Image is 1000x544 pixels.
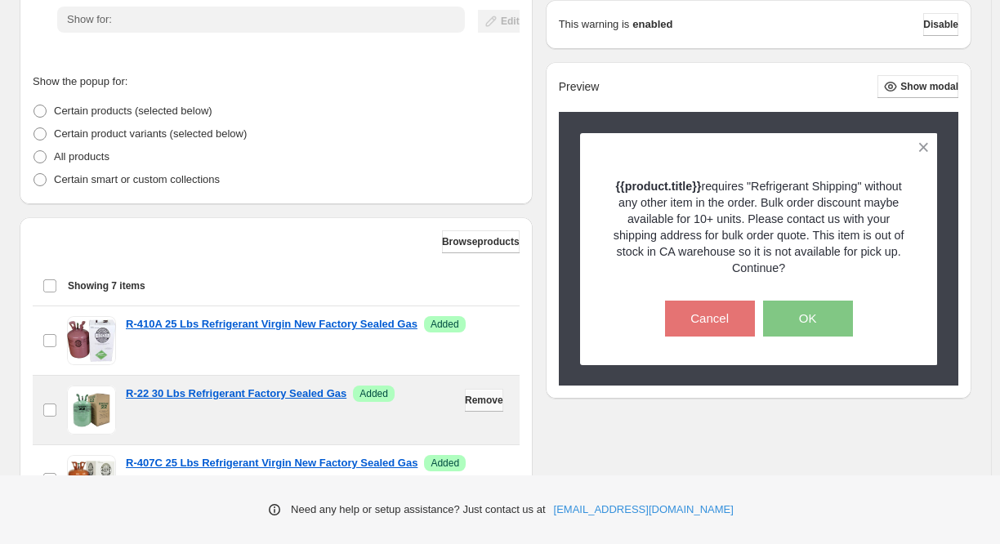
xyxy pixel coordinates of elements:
button: Show modal [877,75,958,98]
span: Show the popup for: [33,75,127,87]
h2: Preview [559,80,600,94]
a: R-407C 25 Lbs Refrigerant Virgin New Factory Sealed Gas [126,455,417,471]
p: Certain smart or custom collections [54,172,220,188]
span: Showing 7 items [68,279,145,292]
span: Remove [465,394,503,407]
strong: {{product.title}} [616,180,702,193]
span: Disable [923,18,958,31]
img: R-22 30 Lbs Refrigerant Factory Sealed Gas [67,386,116,435]
span: Show for: [67,13,112,25]
span: Browse products [442,235,520,248]
span: Added [359,387,388,400]
span: Added [431,318,459,331]
button: Disable [923,13,958,36]
button: Remove [465,389,503,412]
span: Added [431,457,459,470]
a: R-22 30 Lbs Refrigerant Factory Sealed Gas [126,386,346,402]
span: Show modal [900,80,958,93]
a: R-410A 25 Lbs Refrigerant Virgin New Factory Sealed Gas [126,316,417,332]
p: All products [54,149,109,165]
p: requires "Refrigerant Shipping" without any other item in the order. Bulk order discount maybe av... [609,178,909,276]
span: Certain product variants (selected below) [54,127,247,140]
strong: enabled [632,16,672,33]
a: [EMAIL_ADDRESS][DOMAIN_NAME] [554,502,734,518]
span: Certain products (selected below) [54,105,212,117]
button: OK [763,301,853,337]
button: Cancel [665,301,755,337]
button: Browseproducts [442,230,520,253]
p: This warning is [559,16,630,33]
